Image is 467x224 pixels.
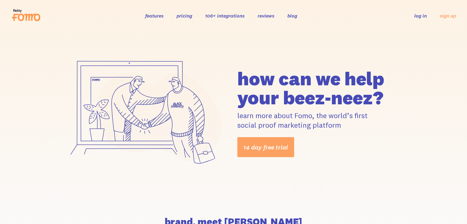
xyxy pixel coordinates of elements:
[414,13,427,19] a: log in
[237,69,405,107] h1: how can we help your beez-neez?
[145,13,164,19] a: features
[237,111,405,130] p: learn more about Fomo, the world’s first social proof marketing platform
[440,13,456,19] a: sign up
[287,13,297,19] a: blog
[258,13,274,19] a: reviews
[177,13,192,19] a: pricing
[237,137,294,157] a: 14 day free trial
[205,13,245,19] a: 106+ integrations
